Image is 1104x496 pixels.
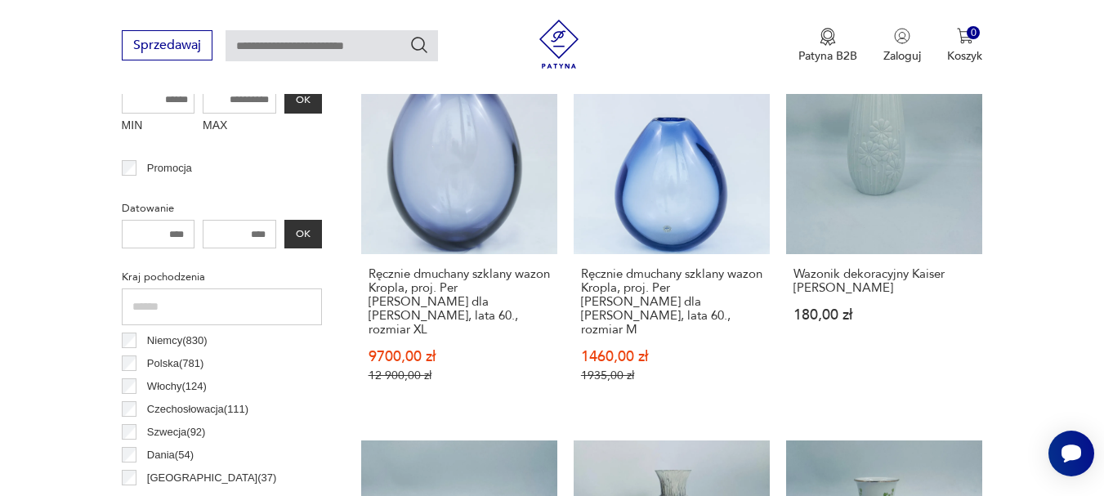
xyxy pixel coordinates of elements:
p: 12 900,00 zł [369,369,550,382]
button: Patyna B2B [798,28,857,64]
img: Ikona medalu [820,28,836,46]
p: 180,00 zł [793,308,975,322]
label: MIN [122,114,195,140]
p: Zaloguj [883,48,921,64]
button: OK [284,85,322,114]
iframe: Smartsupp widget button [1048,431,1094,476]
p: 1460,00 zł [581,350,762,364]
button: OK [284,220,322,248]
h3: Ręcznie dmuchany szklany wazon Kropla, proj. Per [PERSON_NAME] dla [PERSON_NAME], lata 60., rozmi... [581,267,762,337]
label: MAX [203,114,276,140]
button: Zaloguj [883,28,921,64]
p: Patyna B2B [798,48,857,64]
p: Datowanie [122,199,322,217]
a: Sprzedawaj [122,41,212,52]
img: Patyna - sklep z meblami i dekoracjami vintage [534,20,583,69]
p: Szwecja ( 92 ) [147,423,206,441]
p: 1935,00 zł [581,369,762,382]
p: 9700,00 zł [369,350,550,364]
button: Szukaj [409,35,429,55]
a: Ikona medaluPatyna B2B [798,28,857,64]
img: Ikonka użytkownika [894,28,910,44]
a: Wazonik dekoracyjny Kaiser M. FreyWazonik dekoracyjny Kaiser [PERSON_NAME]180,00 zł [786,58,982,414]
div: 0 [967,26,981,40]
a: SaleKlasykRęcznie dmuchany szklany wazon Kropla, proj. Per Lütken dla Holmegaard, lata 60., rozmi... [361,58,557,414]
p: Niemcy ( 830 ) [147,332,208,350]
p: Dania ( 54 ) [147,446,194,464]
p: Włochy ( 124 ) [147,378,207,395]
p: [GEOGRAPHIC_DATA] ( 37 ) [147,469,276,487]
p: Promocja [147,159,192,177]
button: 0Koszyk [947,28,982,64]
p: Polska ( 781 ) [147,355,203,373]
a: SaleKlasykRęcznie dmuchany szklany wazon Kropla, proj. Per Lütken dla Holmegaard, lata 60., rozmi... [574,58,770,414]
p: Koszyk [947,48,982,64]
h3: Wazonik dekoracyjny Kaiser [PERSON_NAME] [793,267,975,295]
button: Sprzedawaj [122,30,212,60]
p: Kraj pochodzenia [122,268,322,286]
h3: Ręcznie dmuchany szklany wazon Kropla, proj. Per [PERSON_NAME] dla [PERSON_NAME], lata 60., rozmi... [369,267,550,337]
img: Ikona koszyka [957,28,973,44]
p: Czechosłowacja ( 111 ) [147,400,248,418]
